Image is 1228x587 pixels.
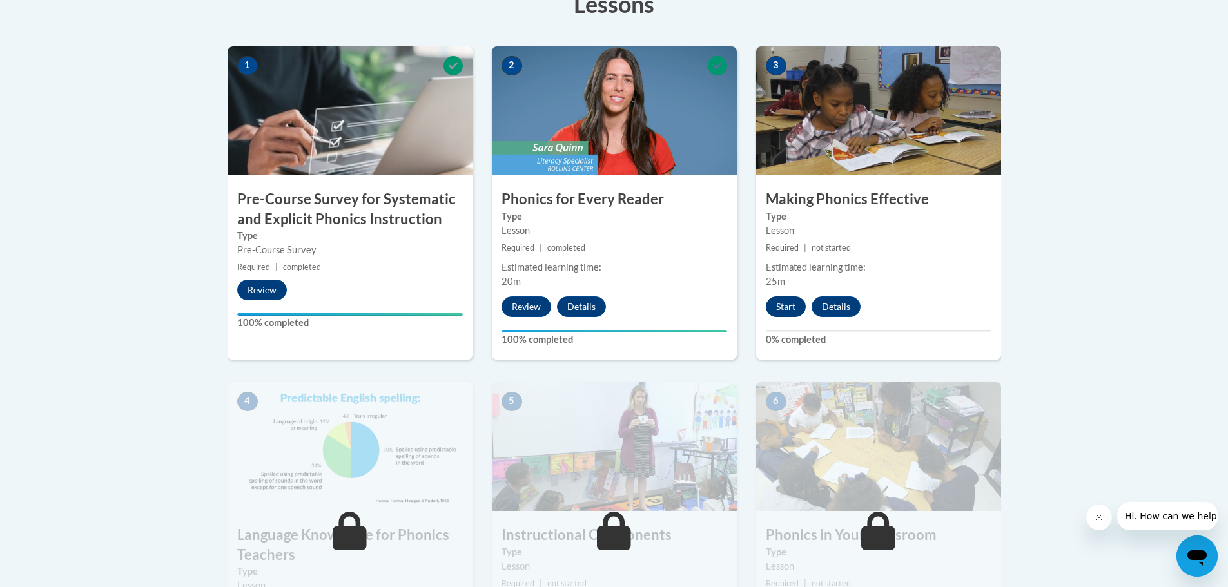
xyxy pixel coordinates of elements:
span: | [804,243,806,253]
span: completed [283,262,321,272]
span: | [540,243,542,253]
span: | [275,262,278,272]
span: 25m [766,276,785,287]
span: Required [502,243,534,253]
span: 3 [766,56,786,75]
label: Type [237,229,463,243]
img: Course Image [492,382,737,511]
div: Your progress [237,313,463,316]
iframe: Close message [1086,505,1112,530]
label: 100% completed [502,332,727,347]
div: Lesson [766,224,991,238]
span: 5 [502,392,522,411]
img: Course Image [228,46,473,175]
button: Details [812,296,861,317]
label: Type [237,564,463,579]
iframe: Message from company [1117,502,1218,530]
div: Your progress [502,330,727,332]
img: Course Image [228,382,473,511]
button: Details [557,296,606,317]
img: Course Image [756,46,1001,175]
iframe: Button to launch messaging window [1176,535,1218,577]
span: 4 [237,392,258,411]
span: Hi. How can we help? [8,9,104,19]
span: Required [766,243,799,253]
label: Type [766,209,991,224]
label: 0% completed [766,332,991,347]
div: Estimated learning time: [502,260,727,274]
h3: Instructional Components [492,525,737,545]
button: Review [237,280,287,300]
span: 2 [502,56,522,75]
div: Lesson [766,559,991,573]
label: 100% completed [237,316,463,330]
span: Required [237,262,270,272]
div: Lesson [502,559,727,573]
label: Type [502,209,727,224]
label: Type [502,545,727,559]
h3: Making Phonics Effective [756,189,1001,209]
div: Pre-Course Survey [237,243,463,257]
span: 1 [237,56,258,75]
img: Course Image [492,46,737,175]
img: Course Image [756,382,1001,511]
div: Lesson [502,224,727,238]
span: not started [812,243,851,253]
h3: Phonics in Your Classroom [756,525,1001,545]
span: 20m [502,276,521,287]
button: Review [502,296,551,317]
div: Estimated learning time: [766,260,991,274]
h3: Phonics for Every Reader [492,189,737,209]
span: 6 [766,392,786,411]
button: Start [766,296,806,317]
h3: Language Knowledge for Phonics Teachers [228,525,473,565]
span: completed [547,243,585,253]
label: Type [766,545,991,559]
h3: Pre-Course Survey for Systematic and Explicit Phonics Instruction [228,189,473,229]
